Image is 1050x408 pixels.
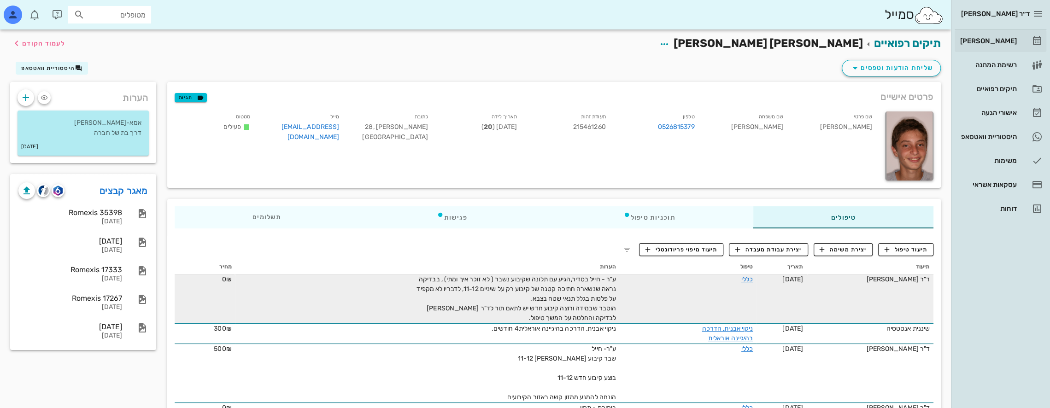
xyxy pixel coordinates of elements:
a: [PERSON_NAME] [955,30,1046,52]
a: היסטוריית וואטסאפ [955,126,1046,148]
div: שיננית אנסטסיה [810,324,930,333]
span: [DATE] [782,345,803,353]
th: תיעוד [807,260,933,274]
small: תאריך לידה [492,114,517,120]
button: יצירת משימה [814,243,873,256]
div: [DATE] [18,218,122,226]
span: [DATE] ( ) [481,123,517,131]
span: פעילים [223,123,241,131]
a: כללי [741,345,753,353]
a: מאגר קבצים [100,183,148,198]
button: לעמוד הקודם [11,35,65,52]
div: [PERSON_NAME] [958,37,1017,45]
strong: 20 [484,123,493,131]
img: romexis logo [53,186,62,196]
small: סטטוס [236,114,251,120]
div: פגישות [358,206,545,228]
span: , [373,123,374,131]
button: romexis logo [52,184,65,197]
small: טלפון [683,114,695,120]
p: אמא-[PERSON_NAME] דרך בת של חברה [25,118,141,138]
div: טיפולים [753,206,933,228]
div: תיקים רפואיים [958,85,1017,93]
a: אישורי הגעה [955,102,1046,124]
a: תיקים רפואיים [874,37,941,50]
span: [GEOGRAPHIC_DATA] [362,133,428,141]
span: יצירת עבודת מעבדה [735,245,802,254]
th: מחיר [175,260,235,274]
div: Romexis 17333 [18,265,122,274]
div: משימות [958,157,1017,164]
span: [DATE] [782,325,803,332]
th: הערות [235,260,620,274]
th: טיפול [620,260,757,274]
a: רשימת המתנה [955,54,1046,76]
span: יצירת משימה [820,245,867,254]
div: [DATE] [18,303,122,311]
div: אישורי הגעה [958,109,1017,117]
span: לעמוד הקודם [22,40,65,47]
button: תיעוד טיפול [878,243,933,256]
span: 0₪ [222,275,232,283]
div: [DATE] [18,246,122,254]
div: ד"ר [PERSON_NAME] [810,274,930,284]
img: cliniview logo [38,185,49,196]
div: דוחות [958,205,1017,212]
span: תגיות [179,93,203,102]
div: [DATE] [18,275,122,283]
div: Romexis 35398 [18,208,122,217]
button: היסטוריית וואטסאפ [16,62,88,75]
span: תשלומים [252,214,281,221]
div: הערות [10,82,156,109]
small: [DATE] [21,142,38,152]
span: [PERSON_NAME] [PERSON_NAME] [674,37,863,50]
th: תאריך [757,260,807,274]
span: היסטוריית וואטסאפ [21,65,75,71]
div: תוכניות טיפול [545,206,753,228]
a: תיקים רפואיים [955,78,1046,100]
span: שליחת הודעות וטפסים [850,63,933,74]
span: [PERSON_NAME] 28 [365,123,428,131]
div: Romexis 17267 [18,294,122,303]
span: ע"ר - חייל בסדיר,הגיע עם תלונה שקיבוע נשבר ( לא זוכר איך ומתי) , בבדיקה נראה שנשארה חתיכה קטנה של... [416,275,616,322]
span: [DATE] [782,275,803,283]
button: cliniview logo [37,184,50,197]
a: עסקאות אשראי [955,174,1046,196]
a: דוחות [955,198,1046,220]
a: ניקוי אבנית, הדרכה בהיגיינה אוראלית [702,325,753,342]
small: כתובת [415,114,428,120]
small: תעודת זהות [581,114,606,120]
button: שליחת הודעות וטפסים [842,60,941,76]
a: משימות [955,150,1046,172]
span: פרטים אישיים [880,89,933,104]
div: [DATE] [18,332,122,340]
button: תגיות [175,93,207,102]
a: כללי [741,275,753,283]
div: [PERSON_NAME] [791,110,880,148]
div: רשימת המתנה [958,61,1017,69]
button: יצירת עבודת מעבדה [729,243,808,256]
span: ד״ר [PERSON_NAME] [961,10,1030,18]
span: ע"ר- חייל שבר קיבוע [PERSON_NAME] 11-12 בוצע קיבוע חדש 11-12 הונחה להמנע ממזון קשה באזור הקיבועים [507,345,616,401]
div: עסקאות אשראי [958,181,1017,188]
img: SmileCloud logo [914,6,944,24]
span: תיעוד מיפוי פריודונטלי [645,245,717,254]
div: [PERSON_NAME] [702,110,791,148]
div: סמייל [884,5,944,25]
small: שם פרטי [853,114,872,120]
span: תיעוד טיפול [885,245,927,254]
div: [DATE] [18,322,122,331]
div: [DATE] [18,237,122,245]
small: שם משפחה [758,114,783,120]
button: תיעוד מיפוי פריודונטלי [639,243,724,256]
div: היסטוריית וואטסאפ [958,133,1017,140]
span: 500₪ [214,345,231,353]
span: 215461260 [573,123,606,131]
div: ד"ר [PERSON_NAME] [810,344,930,354]
span: 300₪ [214,325,231,332]
span: תג [27,7,33,13]
span: ניקוי אבנית, הדרכה בהיגיינה אוראלית4 חודשים. [492,325,616,332]
small: מייל [330,114,339,120]
a: [EMAIL_ADDRESS][DOMAIN_NAME] [282,123,340,141]
a: 0526815379 [657,122,694,132]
